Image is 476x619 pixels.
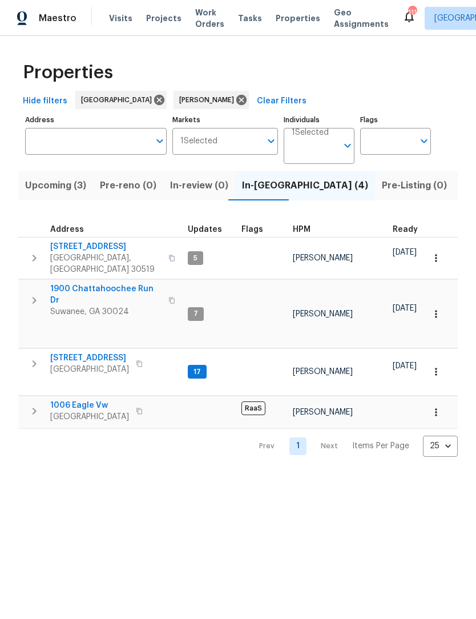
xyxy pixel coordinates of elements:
span: Geo Assignments [334,7,389,30]
label: Address [25,116,167,123]
span: [PERSON_NAME] [293,368,353,376]
span: In-review (0) [170,178,228,194]
div: Earliest renovation start date (first business day after COE or Checkout) [393,226,428,234]
span: [STREET_ADDRESS] [50,241,162,252]
span: Tasks [238,14,262,22]
span: [GEOGRAPHIC_DATA] [50,364,129,375]
span: [PERSON_NAME] [293,310,353,318]
button: Open [416,133,432,149]
div: 111 [408,7,416,18]
span: [GEOGRAPHIC_DATA], [GEOGRAPHIC_DATA] 30519 [50,252,162,275]
span: Projects [146,13,181,24]
span: 1 Selected [180,136,217,146]
span: 1006 Eagle Vw [50,400,129,411]
span: Pre-reno (0) [100,178,156,194]
span: Ready [393,226,418,234]
span: Properties [276,13,320,24]
span: Work Orders [195,7,224,30]
span: 7 [189,309,203,319]
span: Flags [241,226,263,234]
span: [PERSON_NAME] [293,408,353,416]
span: In-[GEOGRAPHIC_DATA] (4) [242,178,368,194]
a: Goto page 1 [289,437,306,455]
div: 25 [423,431,458,461]
span: Clear Filters [257,94,306,108]
div: [GEOGRAPHIC_DATA] [75,91,167,109]
nav: Pagination Navigation [248,436,458,457]
span: [GEOGRAPHIC_DATA] [50,411,129,423]
span: Updates [188,226,222,234]
span: RaaS [241,401,265,415]
span: [STREET_ADDRESS] [50,352,129,364]
button: Clear Filters [252,91,311,112]
label: Individuals [284,116,354,123]
span: 17 [189,367,205,377]
label: Flags [360,116,431,123]
button: Open [340,138,356,154]
span: Visits [109,13,132,24]
button: Hide filters [18,91,72,112]
span: [DATE] [393,362,417,370]
span: Maestro [39,13,76,24]
span: 1900 Chattahoochee Run Dr [50,283,162,306]
label: Markets [172,116,279,123]
button: Open [263,133,279,149]
span: [DATE] [393,304,417,312]
span: 5 [189,254,202,263]
span: Address [50,226,84,234]
p: Items Per Page [352,440,409,452]
button: Open [152,133,168,149]
span: [GEOGRAPHIC_DATA] [81,94,156,106]
span: 1 Selected [292,128,329,138]
div: [PERSON_NAME] [174,91,249,109]
span: [PERSON_NAME] [179,94,239,106]
span: [PERSON_NAME] [293,254,353,262]
span: Properties [23,67,113,78]
span: Upcoming (3) [25,178,86,194]
span: [DATE] [393,248,417,256]
span: HPM [293,226,310,234]
span: Pre-Listing (0) [382,178,447,194]
span: Hide filters [23,94,67,108]
span: Suwanee, GA 30024 [50,306,162,317]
